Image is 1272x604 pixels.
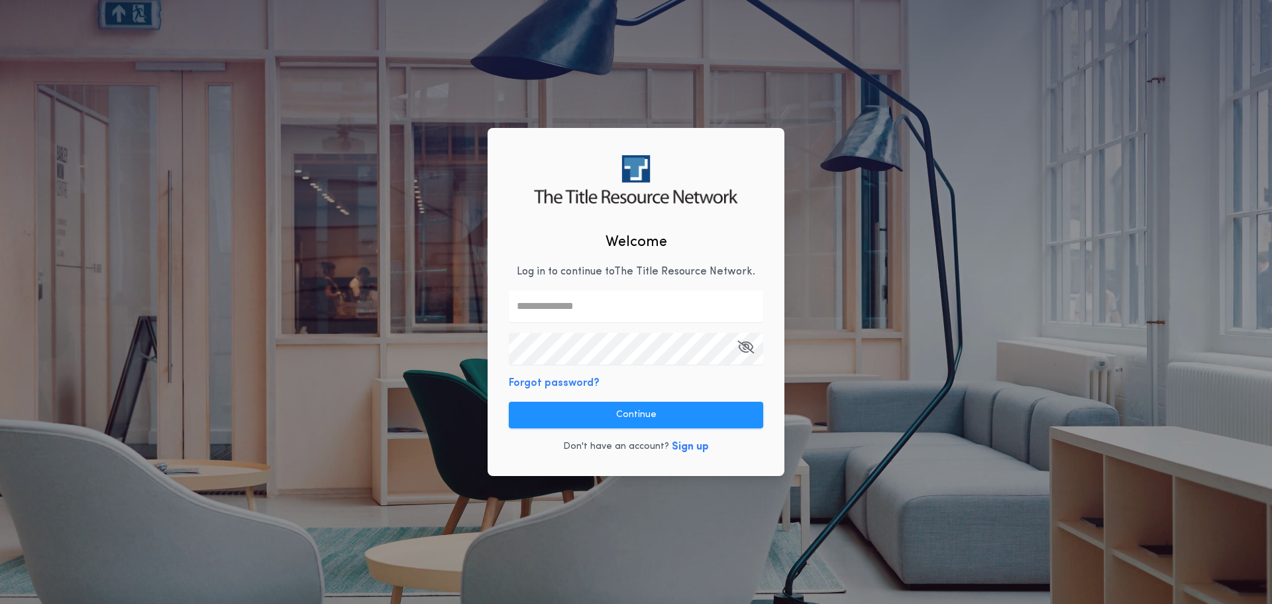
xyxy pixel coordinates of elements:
img: logo [534,155,737,204]
button: Sign up [672,439,709,455]
button: Forgot password? [509,375,600,391]
p: Don't have an account? [563,440,669,453]
p: Log in to continue to The Title Resource Network . [517,264,755,280]
button: Continue [509,402,763,428]
h2: Welcome [606,231,667,253]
